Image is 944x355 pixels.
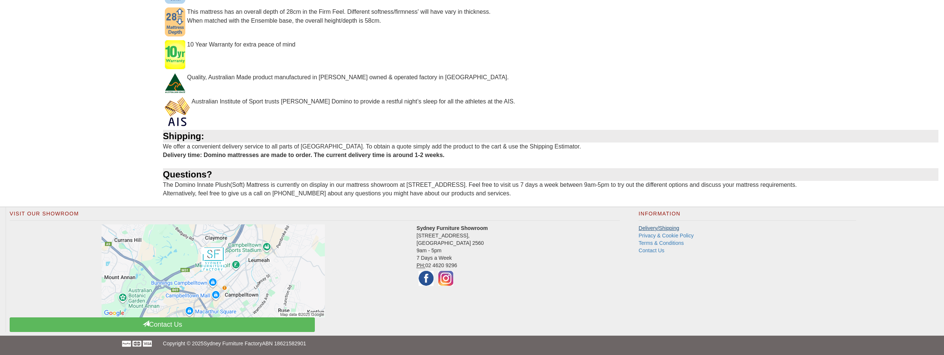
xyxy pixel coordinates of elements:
strong: Sydney Furniture Showroom [417,225,488,231]
div: 10 Year Warranty for extra peace of mind [163,40,938,57]
img: 28cm Deep [165,7,185,36]
div: This mattress has an overall depth of 28cm in the Firm Feel. Different softness/firmness' will ha... [163,7,938,33]
p: Copyright © 2025 ABN 18621582901 [163,336,781,351]
b: Delivery time: Domino mattresses are made to order. The current delivery time is around 1-2 weeks. [163,152,445,158]
a: Click to activate map [15,224,411,317]
a: Privacy & Cookie Policy [639,233,694,239]
img: Instagram [436,269,455,288]
h2: Visit Our Showroom [10,211,620,221]
a: Sydney Furniture Factory [204,340,262,346]
img: 10 Year Warranty [165,40,185,69]
a: Contact Us [10,317,315,332]
div: Quality, Australian Made product manufactured in [PERSON_NAME] owned & operated factory in [GEOGR... [163,73,938,89]
a: Delivery/Shipping [639,225,679,231]
img: Australian Made [165,73,185,93]
h2: Information [639,211,856,221]
a: Terms & Conditions [639,240,684,246]
a: Contact Us [639,247,664,253]
abbr: Phone [417,262,425,269]
img: Australian Institute of Sport [165,97,190,126]
div: Australian Institute of Sport trusts [PERSON_NAME] Domino to provide a restful night’s sleep for ... [163,97,938,113]
div: Questions? [163,168,938,181]
img: Click to activate map [102,224,325,317]
img: Facebook [417,269,435,288]
div: Shipping: [163,130,938,143]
